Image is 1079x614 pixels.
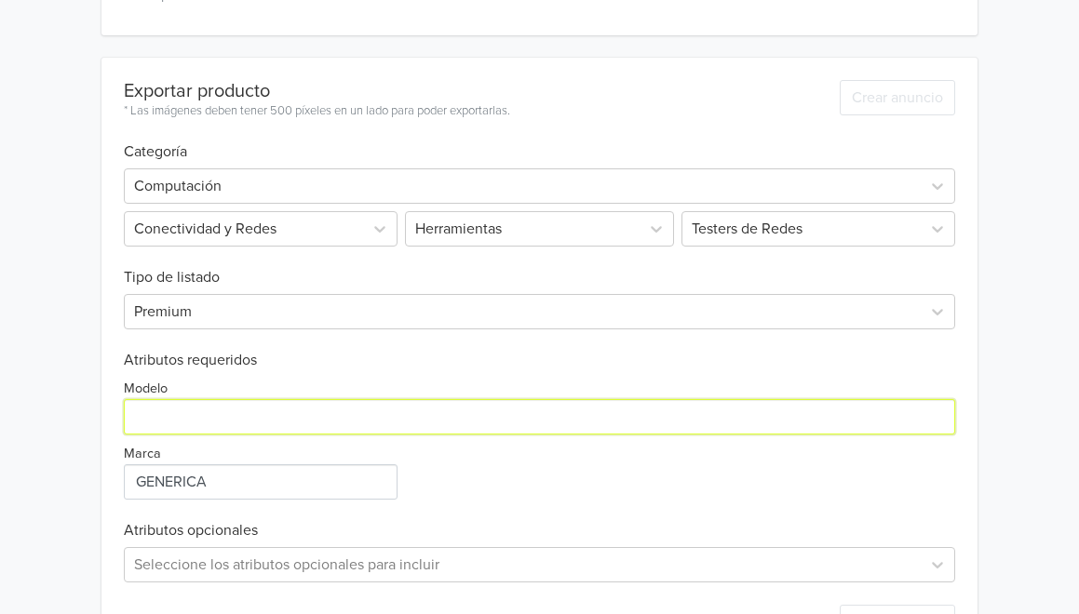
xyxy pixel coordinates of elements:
h6: Tipo de listado [124,247,955,287]
h6: Atributos opcionales [124,522,955,540]
button: Crear anuncio [840,80,955,115]
div: Exportar producto [124,80,510,102]
h6: Categoría [124,121,955,161]
h6: Atributos requeridos [124,352,955,369]
label: Marca [124,444,161,464]
label: Modelo [124,379,168,399]
div: * Las imágenes deben tener 500 píxeles en un lado para poder exportarlas. [124,102,510,121]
